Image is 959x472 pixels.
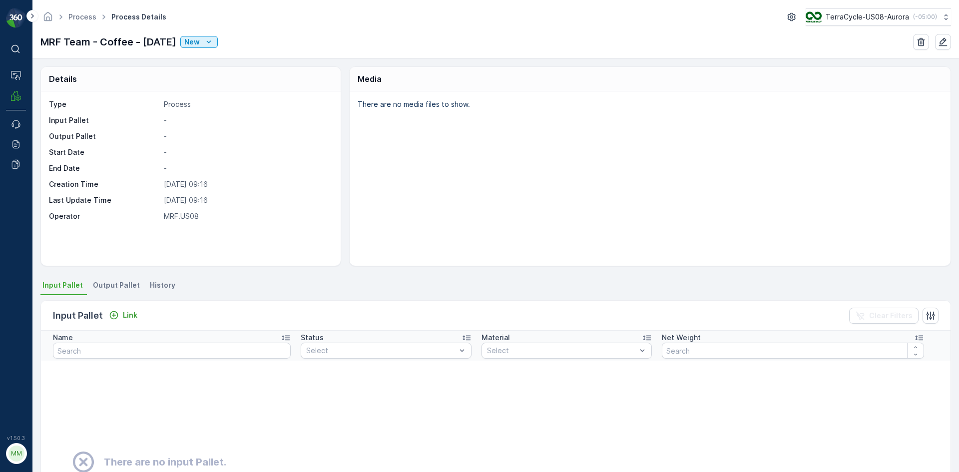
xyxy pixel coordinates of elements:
[662,333,701,343] p: Net Weight
[49,99,160,109] p: Type
[6,443,26,464] button: MM
[40,34,176,49] p: MRF Team - Coffee - [DATE]
[6,8,26,28] img: logo
[164,163,330,173] p: -
[104,455,226,470] h2: There are no input Pallet.
[869,311,913,321] p: Clear Filters
[913,13,937,21] p: ( -05:00 )
[487,346,637,356] p: Select
[49,131,160,141] p: Output Pallet
[180,36,218,48] button: New
[42,15,53,23] a: Homepage
[49,115,160,125] p: Input Pallet
[53,333,73,343] p: Name
[164,147,330,157] p: -
[53,343,291,359] input: Search
[49,147,160,157] p: Start Date
[301,333,324,343] p: Status
[306,346,456,356] p: Select
[150,280,175,290] span: History
[849,308,919,324] button: Clear Filters
[164,179,330,189] p: [DATE] 09:16
[105,309,141,321] button: Link
[164,115,330,125] p: -
[68,12,96,21] a: Process
[358,73,382,85] p: Media
[123,310,137,320] p: Link
[164,131,330,141] p: -
[8,446,24,462] div: MM
[109,12,168,22] span: Process Details
[164,211,330,221] p: MRF.US08
[42,280,83,290] span: Input Pallet
[184,37,200,47] p: New
[53,309,103,323] p: Input Pallet
[93,280,140,290] span: Output Pallet
[164,195,330,205] p: [DATE] 09:16
[49,179,160,189] p: Creation Time
[662,343,924,359] input: Search
[49,211,160,221] p: Operator
[806,8,951,26] button: TerraCycle-US08-Aurora(-05:00)
[49,195,160,205] p: Last Update Time
[49,73,77,85] p: Details
[826,12,909,22] p: TerraCycle-US08-Aurora
[164,99,330,109] p: Process
[481,333,510,343] p: Material
[806,11,822,22] img: image_ci7OI47.png
[358,99,940,109] p: There are no media files to show.
[6,435,26,441] span: v 1.50.3
[49,163,160,173] p: End Date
